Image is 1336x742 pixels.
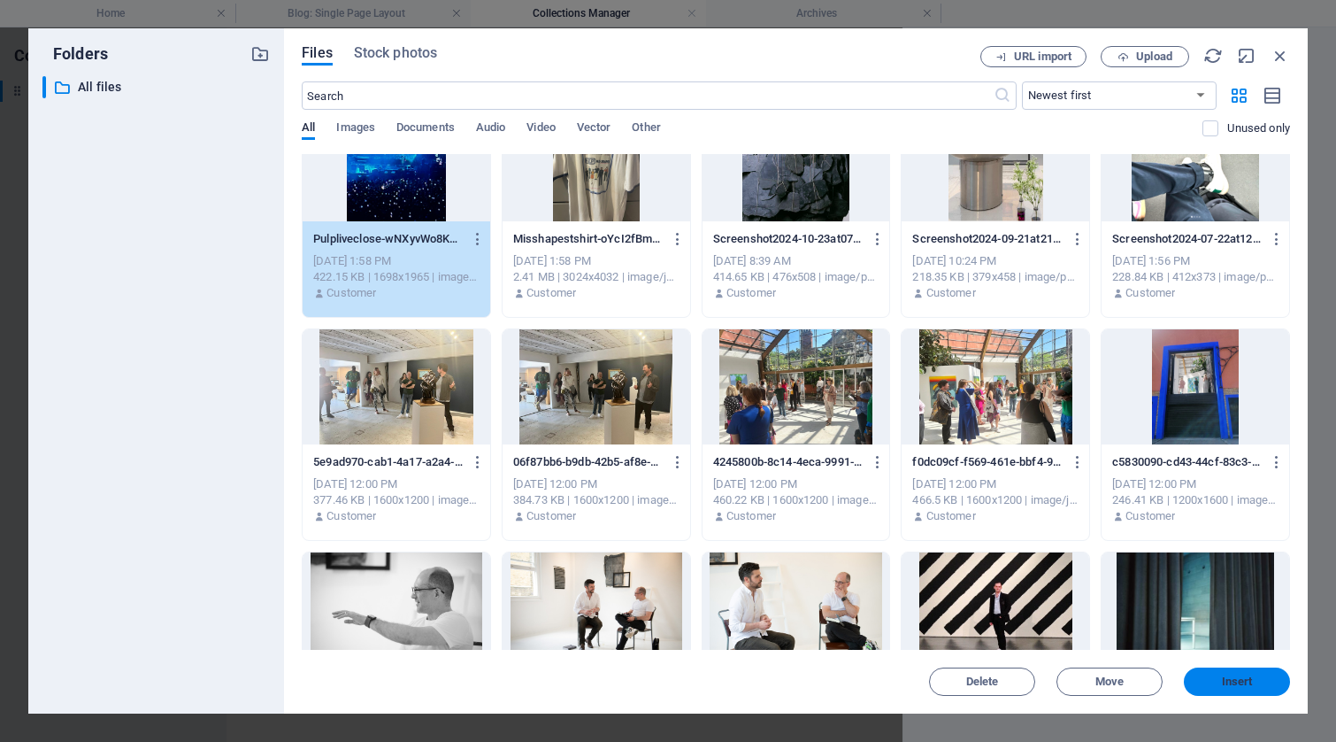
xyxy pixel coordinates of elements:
span: Images [336,117,375,142]
p: Customer [526,285,576,301]
span: Stock photos [354,43,437,64]
p: Customer [326,508,376,524]
p: All files [78,77,237,97]
div: [DATE] 1:56 PM [1112,253,1278,269]
span: All [302,117,315,142]
div: 466.5 KB | 1600x1200 | image/jpeg [912,492,1079,508]
div: [DATE] 12:00 PM [1112,476,1278,492]
p: Folders [42,43,108,66]
div: [DATE] 1:58 PM [513,253,680,269]
div: [DATE] 12:00 PM [912,476,1079,492]
p: Screenshot2024-10-23at07.39.26.png [713,231,863,247]
span: Vector [577,117,611,142]
p: f0dc09cf-f569-461e-bbf4-9ae57099ea30.jpeg [912,454,1062,470]
p: Customer [326,285,376,301]
button: Insert [1184,668,1290,696]
p: Misshapestshirt-oYcI2fBmDQKl1dFJvpoazw.jpeg [513,231,663,247]
p: 4245800b-8c14-4eca-9991-4e91faf56138.jpeg [713,454,863,470]
div: [DATE] 1:58 PM [313,253,480,269]
span: Documents [396,117,455,142]
i: Close [1271,46,1290,66]
i: Minimize [1237,46,1256,66]
i: Reload [1203,46,1223,66]
span: Other [632,117,660,142]
input: Search [302,81,993,110]
div: 377.46 KB | 1600x1200 | image/jpeg [313,492,480,508]
p: Pulpliveclose-wNXyvWo8KvGGemwbuIqlFg.jpeg [313,231,463,247]
p: Customer [926,508,976,524]
div: 422.15 KB | 1698x1965 | image/jpeg [313,269,480,285]
p: 06f87bb6-b9db-42b5-af8e-245f487757eb.jpeg [513,454,663,470]
div: 414.65 KB | 476x508 | image/png [713,269,879,285]
span: Video [526,117,555,142]
p: Customer [726,285,776,301]
div: 218.35 KB | 379x458 | image/png [912,269,1079,285]
p: Screenshot2024-09-21at21.24.17.png [912,231,1062,247]
span: Audio [476,117,505,142]
p: Customer [726,508,776,524]
p: Customer [526,508,576,524]
p: Customer [1125,285,1175,301]
span: Move [1095,676,1124,687]
p: Customer [1125,508,1175,524]
button: Delete [929,668,1035,696]
span: Upload [1136,51,1172,62]
span: Insert [1222,676,1253,687]
i: Create new folder [250,44,270,64]
div: [DATE] 12:00 PM [513,476,680,492]
button: URL import [980,46,1086,67]
div: 2.41 MB | 3024x4032 | image/jpeg [513,269,680,285]
span: Delete [966,676,999,687]
span: Files [302,43,333,64]
div: [DATE] 12:00 PM [313,476,480,492]
span: URL import [1014,51,1071,62]
div: ​ [42,76,46,98]
p: Screenshot2024-07-22at12.56.03.png [1112,231,1262,247]
div: [DATE] 12:00 PM [713,476,879,492]
p: Customer [926,285,976,301]
div: [DATE] 10:24 PM [912,253,1079,269]
div: 228.84 KB | 412x373 | image/png [1112,269,1278,285]
div: 384.73 KB | 1600x1200 | image/jpeg [513,492,680,508]
p: Displays only files that are not in use on the website. Files added during this session can still... [1227,120,1290,136]
div: 246.41 KB | 1200x1600 | image/jpeg [1112,492,1278,508]
div: [DATE] 8:39 AM [713,253,879,269]
button: Move [1056,668,1163,696]
div: 460.22 KB | 1600x1200 | image/jpeg [713,492,879,508]
button: Upload [1101,46,1189,67]
p: 5e9ad970-cab1-4a17-a2a4-a153aa69b5e8.jpeg [313,454,463,470]
p: c5830090-cd43-44cf-83c3-f56c6b760359.jpeg [1112,454,1262,470]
